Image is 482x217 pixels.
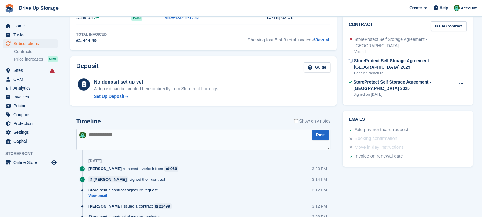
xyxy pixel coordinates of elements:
img: stora-icon-8386f47178a22dfd0bd8f6a31ec36ba5ce8667c1dd55bd0f319d3a0aa187defe.svg [5,4,14,13]
div: 3:12 PM [312,203,327,209]
span: Price increases [14,56,43,62]
span: [PERSON_NAME] [88,203,122,209]
time: 2025-04-17 01:01:02 UTC [266,15,293,20]
div: 22499 [159,203,170,209]
div: Set Up Deposit [94,93,124,100]
a: menu [3,137,58,145]
div: StoreProtect Self Storage Agreement - [GEOGRAPHIC_DATA] [354,36,467,49]
div: Voided [354,49,467,55]
a: 4B9FD3AE-1732 [165,15,199,20]
i: Smart entry sync failures have occurred [50,68,55,73]
button: Post [312,130,329,140]
span: Settings [13,128,50,137]
div: removed overlock from [88,166,181,172]
span: Tasks [13,30,50,39]
a: Set Up Deposit [94,93,220,100]
div: Signed on [DATE] [353,92,455,97]
div: £1,444.49 [76,37,107,44]
span: Account [461,5,477,11]
span: CRM [13,75,50,84]
a: menu [3,101,58,110]
a: 069 [164,166,178,172]
div: Add payment card request [355,126,408,133]
a: View all [314,37,330,42]
div: Move in day instructions [355,144,404,151]
a: menu [3,119,58,128]
div: [PERSON_NAME] [93,176,127,182]
span: Online Store [13,158,50,167]
a: Preview store [50,159,58,166]
p: A deposit can be created here or directly from Storefront bookings. [94,86,220,92]
span: Help [440,5,448,11]
div: Pending signature [354,70,455,76]
a: View email [88,193,161,198]
a: Issue Contract [431,21,467,31]
span: Paid [131,15,142,21]
div: StoreProtect Self Storage Agreement - [GEOGRAPHIC_DATA] 2025 [353,79,455,92]
div: No deposit set up yet [94,78,220,86]
td: £189.58 [76,11,131,24]
a: Price increases NEW [14,56,58,62]
img: Camille [454,5,460,11]
a: menu [3,22,58,30]
label: Show only notes [294,118,330,124]
a: menu [3,110,58,119]
div: [DATE] [88,158,102,163]
h2: Contract [349,21,373,31]
span: Stora [88,187,98,193]
span: Sites [13,66,50,75]
a: Drive Up Storage [16,3,61,13]
a: menu [3,75,58,84]
span: Coupons [13,110,50,119]
a: [PERSON_NAME] [88,176,128,182]
span: Invoices [13,93,50,101]
span: Protection [13,119,50,128]
span: [PERSON_NAME] [88,166,122,172]
div: 3:12 PM [312,187,327,193]
span: Home [13,22,50,30]
span: Capital [13,137,50,145]
h2: Timeline [76,118,101,125]
div: sent a contract signature request [88,187,161,193]
span: Storefront [5,151,61,157]
div: Invoice on renewal date [355,153,403,160]
div: StoreProtect Self Storage Agreement - [GEOGRAPHIC_DATA] 2025 [354,58,455,70]
a: menu [3,84,58,92]
a: Contracts [14,49,58,55]
input: Show only notes [294,118,298,124]
a: menu [3,128,58,137]
img: Camille [79,132,86,138]
div: 3:14 PM [312,176,327,182]
h2: Deposit [76,62,98,73]
span: Pricing [13,101,50,110]
span: Subscriptions [13,39,50,48]
span: Create [409,5,422,11]
div: 069 [170,166,177,172]
div: 3:20 PM [312,166,327,172]
a: menu [3,30,58,39]
span: Showing last 5 of 8 total invoices [248,32,330,44]
div: NEW [48,56,58,62]
h2: Emails [349,117,467,122]
div: signed their contract [88,176,168,182]
div: Booking confirmation [355,135,397,142]
div: Total Invoiced [76,32,107,37]
a: menu [3,158,58,167]
a: Guide [304,62,330,73]
span: Analytics [13,84,50,92]
a: menu [3,66,58,75]
div: issued a contract [88,203,175,209]
a: menu [3,93,58,101]
a: 22499 [154,203,171,209]
a: menu [3,39,58,48]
